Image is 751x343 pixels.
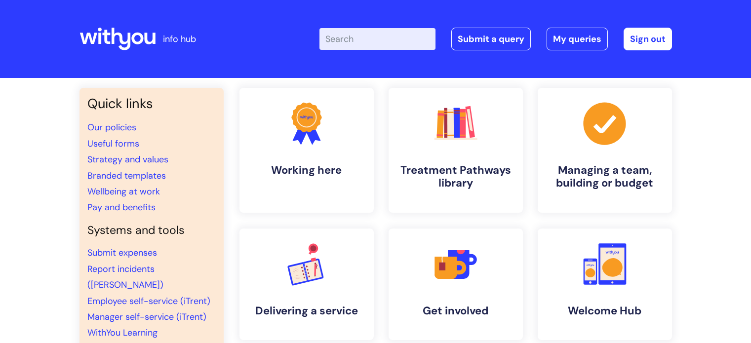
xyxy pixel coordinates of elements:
h4: Welcome Hub [546,305,664,317]
a: Our policies [87,121,136,133]
div: | - [319,28,672,50]
a: Delivering a service [239,229,374,340]
a: WithYou Learning [87,327,158,339]
a: Treatment Pathways library [389,88,523,213]
a: Working here [239,88,374,213]
a: Managing a team, building or budget [538,88,672,213]
h3: Quick links [87,96,216,112]
h4: Systems and tools [87,224,216,237]
a: Submit a query [451,28,531,50]
h4: Delivering a service [247,305,366,317]
h4: Managing a team, building or budget [546,164,664,190]
a: Submit expenses [87,247,157,259]
a: Branded templates [87,170,166,182]
h4: Treatment Pathways library [396,164,515,190]
a: Strategy and values [87,153,168,165]
a: Useful forms [87,138,139,150]
a: Manager self-service (iTrent) [87,311,206,323]
h4: Working here [247,164,366,177]
h4: Get involved [396,305,515,317]
a: Sign out [624,28,672,50]
a: Get involved [389,229,523,340]
a: Report incidents ([PERSON_NAME]) [87,263,163,291]
a: Welcome Hub [538,229,672,340]
input: Search [319,28,435,50]
p: info hub [163,31,196,47]
a: My queries [547,28,608,50]
a: Wellbeing at work [87,186,160,197]
a: Employee self-service (iTrent) [87,295,210,307]
a: Pay and benefits [87,201,156,213]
